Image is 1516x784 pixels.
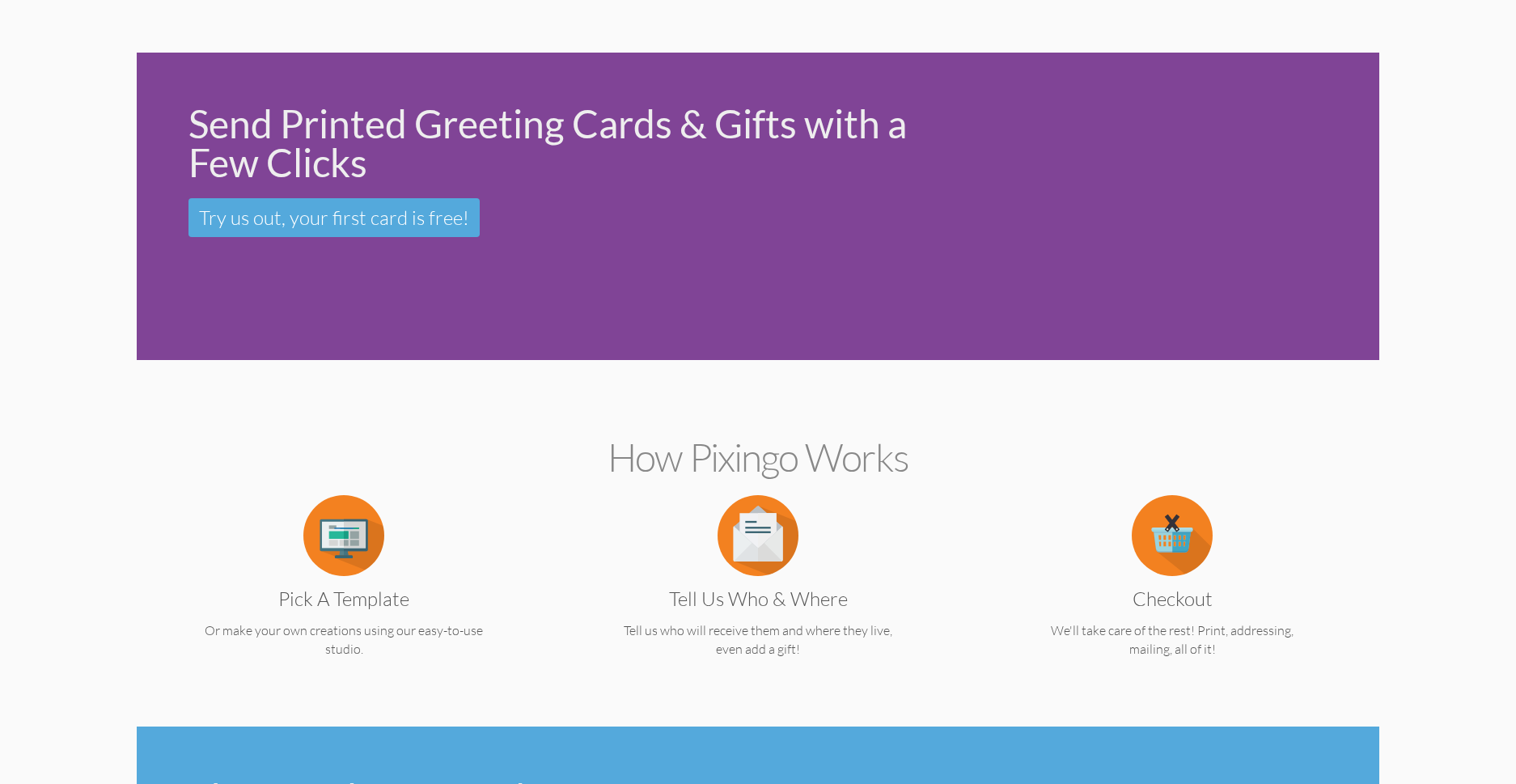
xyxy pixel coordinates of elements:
p: We'll take care of the rest! Print, addressing, mailing, all of it! [997,621,1348,659]
img: item.alt [303,495,384,576]
a: Tell us Who & Where Tell us who will receive them and where they live, even add a gift! [582,526,934,659]
img: item.alt [1132,495,1213,576]
div: Send Printed Greeting Cards & Gifts with a Few Clicks [188,104,952,182]
p: Tell us who will receive them and where they live, even add a gift! [582,621,934,659]
a: Checkout We'll take care of the rest! Print, addressing, mailing, all of it! [997,526,1348,659]
a: Try us out, your first card is free! [188,198,480,237]
h3: Tell us Who & Where [595,588,921,609]
a: Pick a Template Or make your own creations using our easy-to-use studio. [168,526,519,659]
h3: Pick a Template [180,588,507,609]
p: Or make your own creations using our easy-to-use studio. [168,621,519,659]
h2: How Pixingo works [165,436,1351,479]
h3: Checkout [1009,588,1336,609]
img: item.alt [718,495,798,576]
span: Try us out, your first card is free! [199,206,469,230]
